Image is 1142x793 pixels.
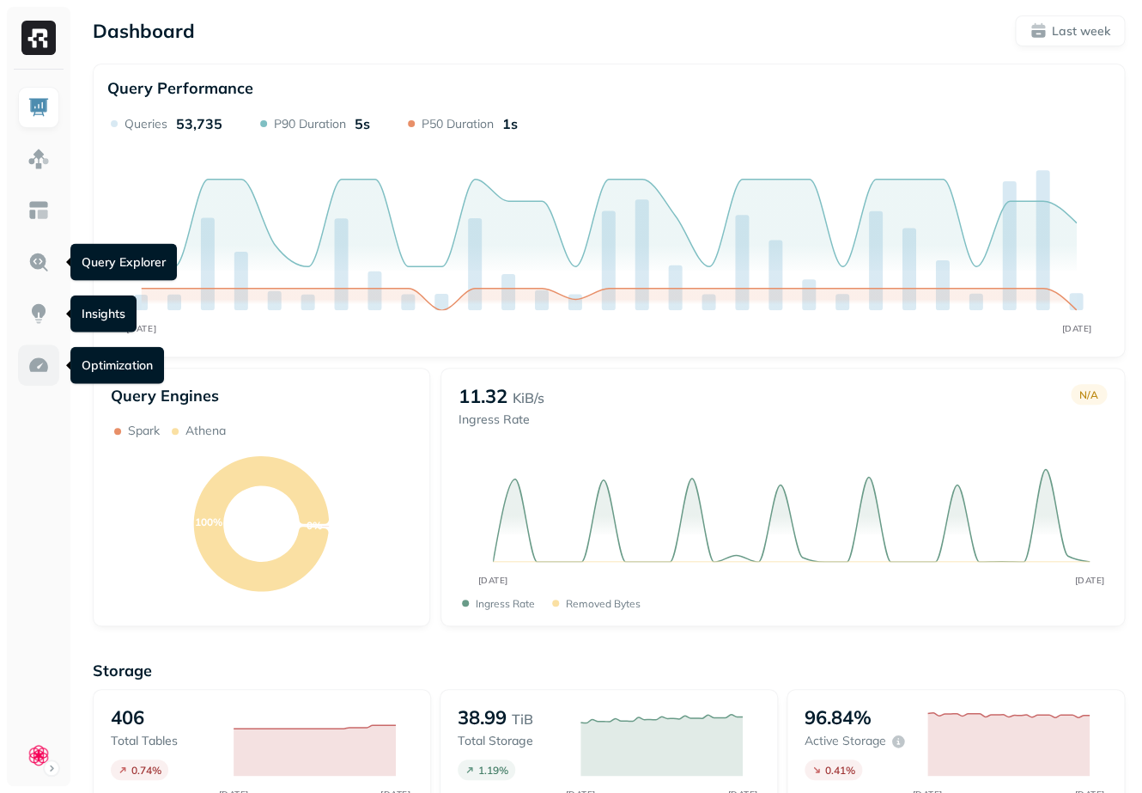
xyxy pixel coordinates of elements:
p: 11.32 [459,384,507,408]
tspan: [DATE] [1074,575,1104,586]
p: 5s [355,115,370,132]
p: 406 [111,705,144,729]
p: P50 Duration [422,116,494,132]
p: 1.19 % [478,764,508,777]
tspan: [DATE] [477,575,507,586]
p: Ingress Rate [476,597,535,610]
p: 96.84% [805,705,872,729]
tspan: [DATE] [1061,323,1091,334]
p: 38.99 [458,705,507,729]
p: Query Engines [111,386,412,406]
p: Removed bytes [566,597,641,610]
img: Query Explorer [27,251,50,273]
img: Assets [27,148,50,170]
p: 0.41 % [825,764,855,777]
p: Dashboard [93,19,195,43]
p: Spark [128,423,160,439]
p: KiB/s [513,387,544,408]
button: Last week [1015,15,1125,46]
p: Query Performance [107,78,253,98]
img: Asset Explorer [27,199,50,222]
img: Insights [27,302,50,325]
p: Ingress Rate [459,412,544,428]
text: 0% [307,519,322,532]
p: Queries [125,116,167,132]
p: 1s [502,115,518,132]
p: Storage [93,661,1125,680]
img: Clue [27,743,51,767]
p: Last week [1052,23,1110,40]
tspan: [DATE] [126,323,156,334]
p: Athena [185,423,226,439]
div: Insights [70,296,137,332]
p: 0.74 % [131,764,161,777]
p: Total tables [111,733,216,749]
p: P90 Duration [274,116,346,132]
p: N/A [1079,388,1098,401]
text: 100% [195,515,222,528]
p: Active storage [805,733,886,749]
div: Query Explorer [70,244,177,281]
p: Total storage [458,733,563,749]
img: Optimization [27,354,50,376]
p: TiB [512,709,533,729]
img: Ryft [21,21,56,55]
img: Dashboard [27,96,50,119]
p: 53,735 [176,115,222,132]
div: Optimization [70,347,164,384]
